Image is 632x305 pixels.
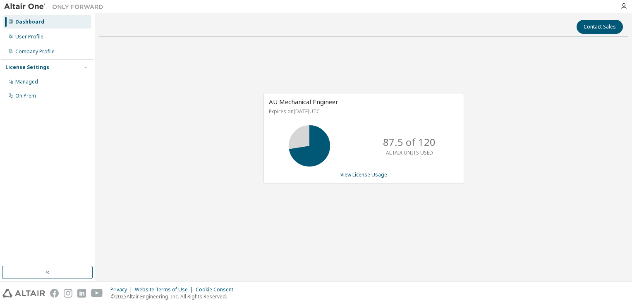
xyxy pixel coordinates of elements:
[110,293,238,300] p: © 2025 Altair Engineering, Inc. All Rights Reserved.
[196,286,238,293] div: Cookie Consent
[340,171,387,178] a: View License Usage
[15,79,38,85] div: Managed
[269,98,338,106] span: AU Mechanical Engineer
[15,33,43,40] div: User Profile
[15,48,55,55] div: Company Profile
[383,135,436,149] p: 87.5 of 120
[386,149,433,156] p: ALTAIR UNITS USED
[15,93,36,99] div: On Prem
[2,289,45,298] img: altair_logo.svg
[269,108,457,115] p: Expires on [DATE] UTC
[110,286,135,293] div: Privacy
[577,20,623,34] button: Contact Sales
[91,289,103,298] img: youtube.svg
[4,2,108,11] img: Altair One
[50,289,59,298] img: facebook.svg
[135,286,196,293] div: Website Terms of Use
[15,19,44,25] div: Dashboard
[5,64,49,71] div: License Settings
[77,289,86,298] img: linkedin.svg
[64,289,72,298] img: instagram.svg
